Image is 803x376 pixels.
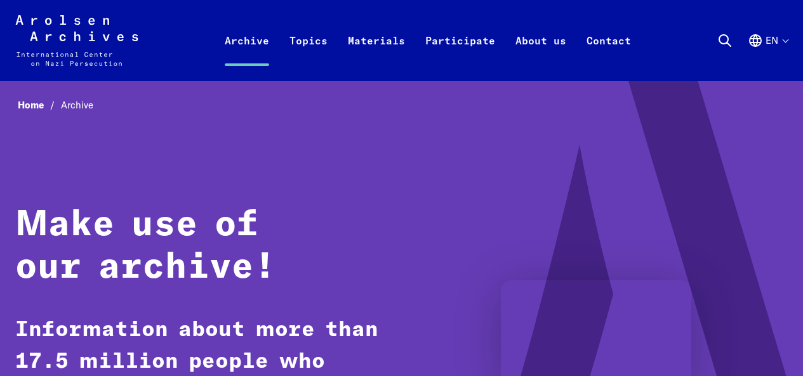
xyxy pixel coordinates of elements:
a: About us [505,30,576,81]
span: Archive [61,99,93,111]
h1: Make use of our archive! [15,204,380,289]
a: Archive [215,30,279,81]
nav: Primary [215,15,641,66]
a: Materials [338,30,415,81]
a: Participate [415,30,505,81]
a: Topics [279,30,338,81]
a: Contact [576,30,641,81]
nav: Breadcrumb [15,96,788,115]
button: English, language selection [748,33,788,79]
a: Home [18,99,61,111]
